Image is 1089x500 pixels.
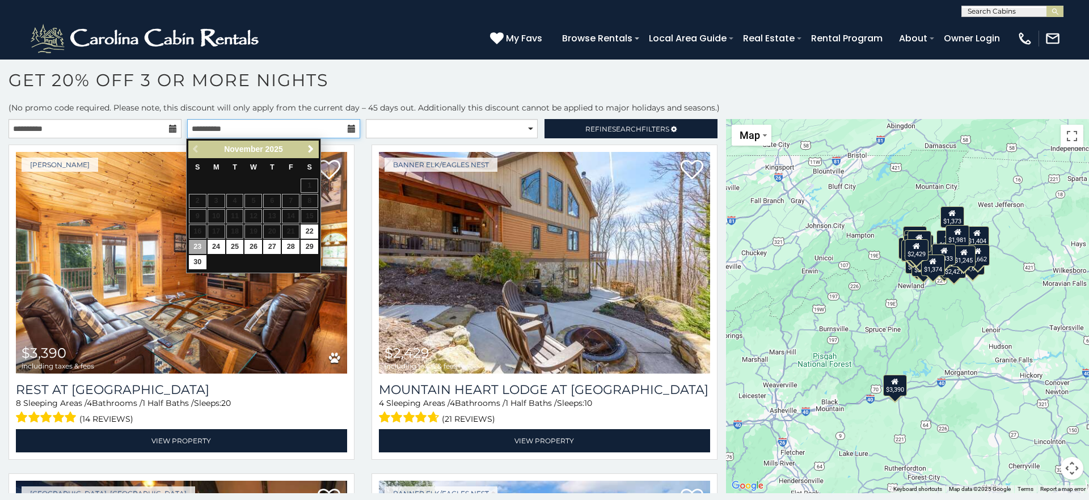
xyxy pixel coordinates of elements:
a: 26 [244,240,262,254]
span: My Favs [506,31,542,45]
a: Owner Login [938,28,1006,48]
span: 1 Half Baths / [505,398,557,408]
a: Report a map error [1040,486,1086,492]
img: mail-regular-white.png [1045,31,1061,46]
a: 25 [226,240,244,254]
a: Browse Rentals [556,28,638,48]
span: 20 [221,398,231,408]
a: Real Estate [737,28,800,48]
a: [PERSON_NAME] [22,158,98,172]
button: Map camera controls [1061,457,1083,480]
a: 24 [208,240,225,254]
span: 10 [584,398,592,408]
h3: Mountain Heart Lodge at Eagles Nest [379,382,710,397]
a: Rental Program [805,28,888,48]
a: Banner Elk/Eagles Nest [385,158,497,172]
div: $2,429 [905,239,928,261]
a: 29 [301,240,318,254]
span: including taxes & fees [385,362,457,370]
a: Local Area Guide [643,28,732,48]
a: 30 [189,255,206,269]
div: $2,142 [903,226,927,248]
div: $2,421 [942,257,966,278]
span: 1 Half Baths / [142,398,194,408]
div: $1,373 [940,206,964,228]
span: Tuesday [233,163,237,171]
a: Add to favorites [681,159,703,183]
span: Search [612,125,641,133]
button: Keyboard shortcuts [893,485,942,493]
a: Next [303,142,318,156]
span: Saturday [307,163,311,171]
a: RefineSearchFilters [544,119,717,138]
h3: Rest at Mountain Crest [16,382,347,397]
div: $3,390 [883,375,907,396]
a: Rest at Mountain Crest $3,390 including taxes & fees [16,152,347,374]
span: $3,390 [22,345,66,361]
button: Change map style [732,125,771,146]
a: 23 [189,240,206,254]
div: $1,245 [952,245,976,267]
span: Map [740,129,760,141]
span: 8 [16,398,21,408]
img: Google [729,478,766,493]
a: Rest at [GEOGRAPHIC_DATA] [16,382,347,397]
div: $3,160 [936,230,960,252]
span: (14 reviews) [79,412,133,426]
div: Sleeping Areas / Bathrooms / Sleeps: [379,397,710,426]
a: My Favs [490,31,545,46]
div: $1,404 [965,226,989,248]
a: View Property [379,429,710,452]
a: 22 [301,224,318,239]
img: Mountain Heart Lodge at Eagles Nest [379,152,710,374]
a: Mountain Heart Lodge at Eagles Nest $2,429 including taxes & fees [379,152,710,374]
a: 27 [263,240,281,254]
span: (21 reviews) [442,412,495,426]
div: $1,850 [901,240,925,261]
a: About [893,28,933,48]
div: $1,374 [921,255,945,276]
span: $2,429 [385,345,429,361]
span: Thursday [270,163,275,171]
img: White-1-2.png [28,22,264,56]
div: $1,203 [907,231,931,252]
span: Next [306,145,315,154]
span: Friday [289,163,293,171]
span: Monday [213,163,220,171]
a: Mountain Heart Lodge at [GEOGRAPHIC_DATA] [379,382,710,397]
div: $2,238 [911,255,935,277]
span: Refine Filters [585,125,669,133]
div: Sleeping Areas / Bathrooms / Sleeps: [16,397,347,426]
div: $1,981 [946,225,969,247]
span: Wednesday [250,163,257,171]
button: Toggle fullscreen view [1061,125,1083,147]
span: 4 [87,398,92,408]
span: 2025 [265,145,283,154]
a: View Property [16,429,347,452]
span: November [224,145,263,154]
div: $1,958 [904,230,928,252]
img: Rest at Mountain Crest [16,152,347,374]
img: phone-regular-white.png [1017,31,1033,46]
a: Add to favorites [318,159,340,183]
span: 4 [450,398,455,408]
div: $1,662 [966,244,990,266]
a: Terms (opens in new tab) [1018,486,1033,492]
div: $2,476 [898,238,922,259]
a: Open this area in Google Maps (opens a new window) [729,478,766,493]
span: including taxes & fees [22,362,94,370]
a: 28 [282,240,299,254]
div: $1,598 [905,252,929,274]
span: 4 [379,398,384,408]
div: $1,433 [932,244,956,265]
span: Sunday [195,163,200,171]
span: Map data ©2025 Google [949,486,1011,492]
